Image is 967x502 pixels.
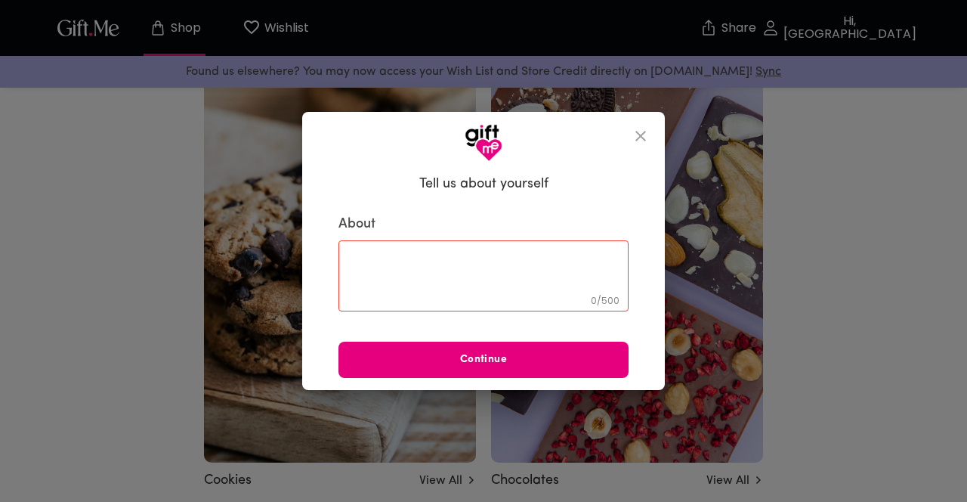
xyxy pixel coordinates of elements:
[338,342,629,378] button: Continue
[465,124,502,162] img: GiftMe Logo
[338,215,629,234] label: About
[591,294,619,307] span: 0 / 500
[338,352,629,368] span: Continue
[623,118,659,154] button: close
[419,175,548,194] h6: Tell us about yourself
